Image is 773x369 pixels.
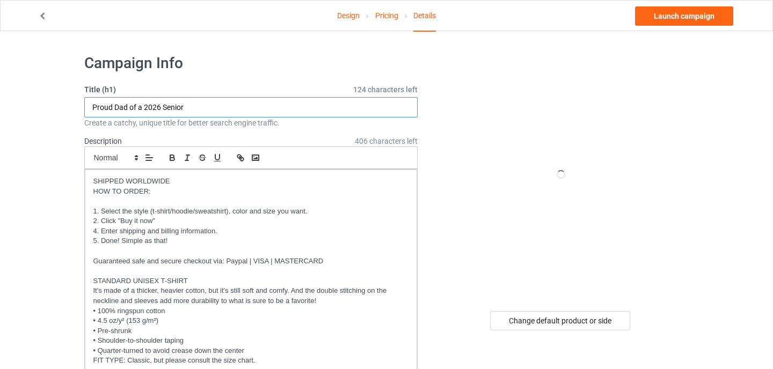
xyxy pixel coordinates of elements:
[635,6,733,26] a: Launch campaign
[93,176,409,187] p: SHIPPED WORLDWIDE
[355,136,418,146] span: 406 characters left
[337,1,360,31] a: Design
[353,84,418,95] span: 124 characters left
[93,356,409,366] p: FIT TYPE: Classic, but please consult the size chart.
[490,311,630,330] div: Change default product or side
[93,226,409,237] p: 4. Enter shipping and billing information.
[93,316,409,326] p: • 4.5 oz/y² (153 g/m²)
[93,346,409,356] p: • Quarter-turned to avoid crease down the center
[84,54,418,73] h1: Campaign Info
[93,187,409,197] p: HOW TO ORDER:
[413,1,436,32] div: Details
[84,117,418,128] div: Create a catchy, unique title for better search engine traffic.
[93,236,409,246] p: 5. Done! Simple as that!
[93,256,409,267] p: Guaranteed safe and secure checkout via: Paypal | VISA | MASTERCARD
[84,84,418,95] label: Title (h1)
[93,306,409,316] p: • 100% ringspun cotton
[93,216,409,226] p: 2. Click "Buy it now"
[93,286,409,306] p: It's made of a thicker, heavier cotton, but it's still soft and comfy. And the double stitching o...
[93,276,409,286] p: STANDARD UNISEX T-SHIRT
[93,206,409,217] p: 1. Select the style (t-shirt/hoodie/sweatshirt), color and size you want.
[84,137,122,145] label: Description
[375,1,398,31] a: Pricing
[93,336,409,346] p: • Shoulder-to-shoulder taping
[93,326,409,336] p: • Pre-shrunk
